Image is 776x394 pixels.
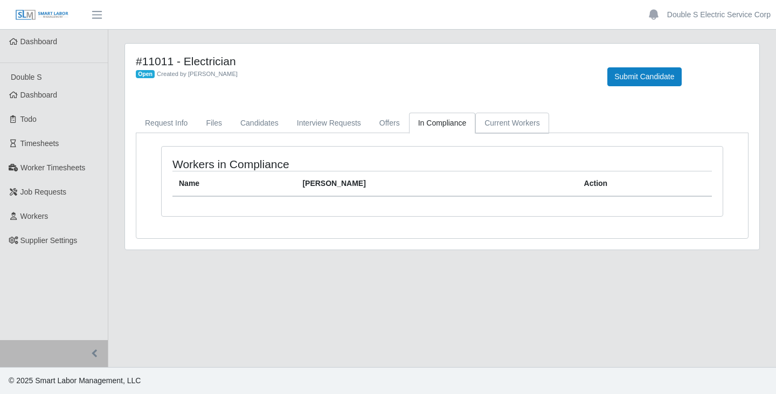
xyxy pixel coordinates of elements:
[667,9,771,20] a: Double S Electric Service Corp
[172,157,388,171] h4: Workers in Compliance
[15,9,69,21] img: SLM Logo
[20,163,85,172] span: Worker Timesheets
[288,113,370,134] a: Interview Requests
[231,113,288,134] a: Candidates
[20,139,59,148] span: Timesheets
[157,71,238,77] span: Created by [PERSON_NAME]
[409,113,476,134] a: In Compliance
[20,37,58,46] span: Dashboard
[607,67,681,86] button: Submit Candidate
[172,171,296,197] th: Name
[136,113,197,134] a: Request Info
[296,171,577,197] th: [PERSON_NAME]
[9,376,141,385] span: © 2025 Smart Labor Management, LLC
[370,113,409,134] a: Offers
[136,54,591,68] h4: #11011 - Electrician
[20,115,37,123] span: Todo
[197,113,231,134] a: Files
[578,171,712,197] th: Action
[11,73,42,81] span: Double S
[20,212,48,220] span: Workers
[475,113,549,134] a: Current Workers
[20,188,67,196] span: Job Requests
[136,70,155,79] span: Open
[20,91,58,99] span: Dashboard
[20,236,78,245] span: Supplier Settings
